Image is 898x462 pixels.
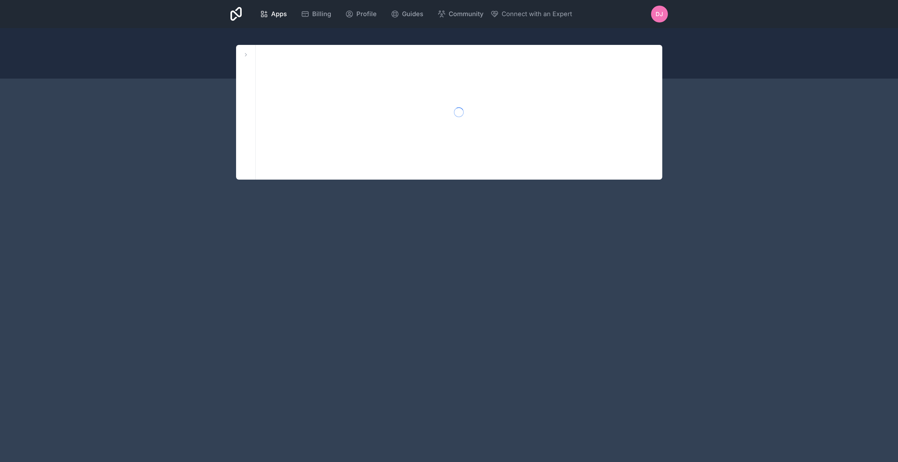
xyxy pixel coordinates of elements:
a: Community [432,6,489,22]
span: Profile [356,9,377,19]
a: Apps [254,6,293,22]
span: Community [449,9,483,19]
a: Profile [340,6,382,22]
span: DJ [656,10,663,18]
span: Billing [312,9,331,19]
button: Connect with an Expert [490,9,572,19]
span: Apps [271,9,287,19]
span: Connect with an Expert [502,9,572,19]
a: Guides [385,6,429,22]
a: Billing [295,6,337,22]
span: Guides [402,9,423,19]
